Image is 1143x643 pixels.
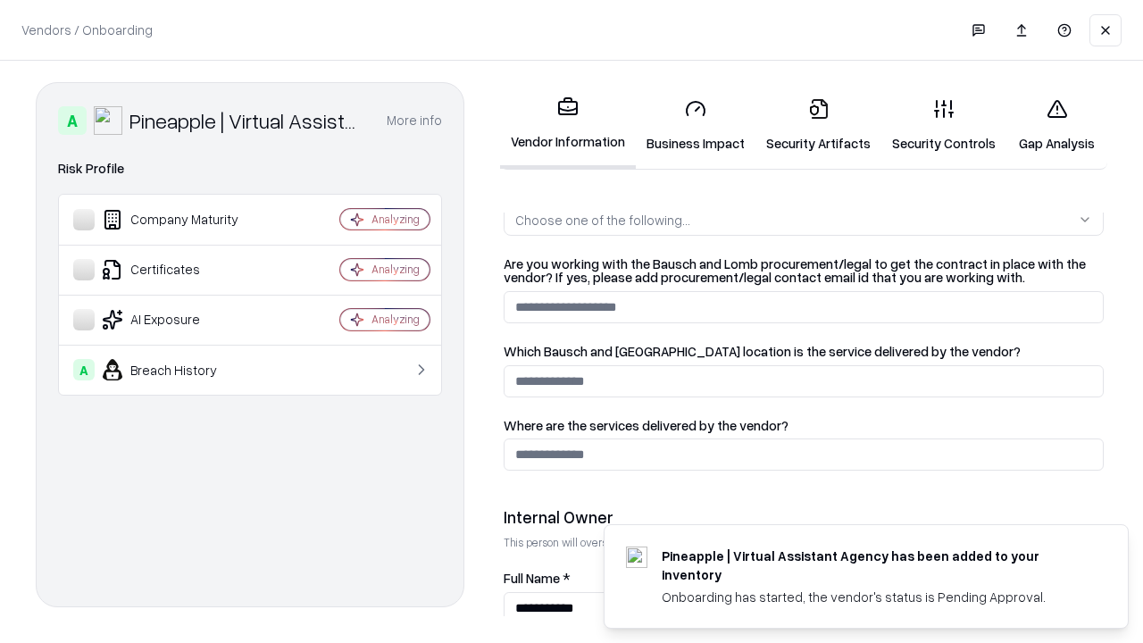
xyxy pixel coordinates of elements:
label: Which Bausch and [GEOGRAPHIC_DATA] location is the service delivered by the vendor? [504,345,1104,358]
p: Vendors / Onboarding [21,21,153,39]
a: Business Impact [636,84,755,167]
a: Gap Analysis [1006,84,1107,167]
a: Security Artifacts [755,84,881,167]
div: A [73,359,95,380]
label: Full Name * [504,572,1104,585]
div: Analyzing [371,312,420,327]
img: trypineapple.com [626,547,647,568]
button: Choose one of the following... [504,204,1104,236]
div: A [58,106,87,135]
div: Certificates [73,259,287,280]
button: More info [387,104,442,137]
div: Analyzing [371,212,420,227]
div: Onboarding has started, the vendor's status is Pending Approval. [662,588,1085,606]
div: Breach History [73,359,287,380]
a: Security Controls [881,84,1006,167]
div: Pineapple | Virtual Assistant Agency has been added to your inventory [662,547,1085,584]
div: Internal Owner [504,506,1104,528]
label: Are you working with the Bausch and Lomb procurement/legal to get the contract in place with the ... [504,257,1104,284]
img: Pineapple | Virtual Assistant Agency [94,106,122,135]
div: Choose one of the following... [515,211,690,230]
p: This person will oversee the vendor relationship and coordinate any required assessments or appro... [504,535,1104,550]
div: Pineapple | Virtual Assistant Agency [129,106,365,135]
a: Vendor Information [500,82,636,169]
div: Company Maturity [73,209,287,230]
div: Analyzing [371,262,420,277]
div: Risk Profile [58,158,442,180]
label: Where are the services delivered by the vendor? [504,419,1104,432]
div: AI Exposure [73,309,287,330]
